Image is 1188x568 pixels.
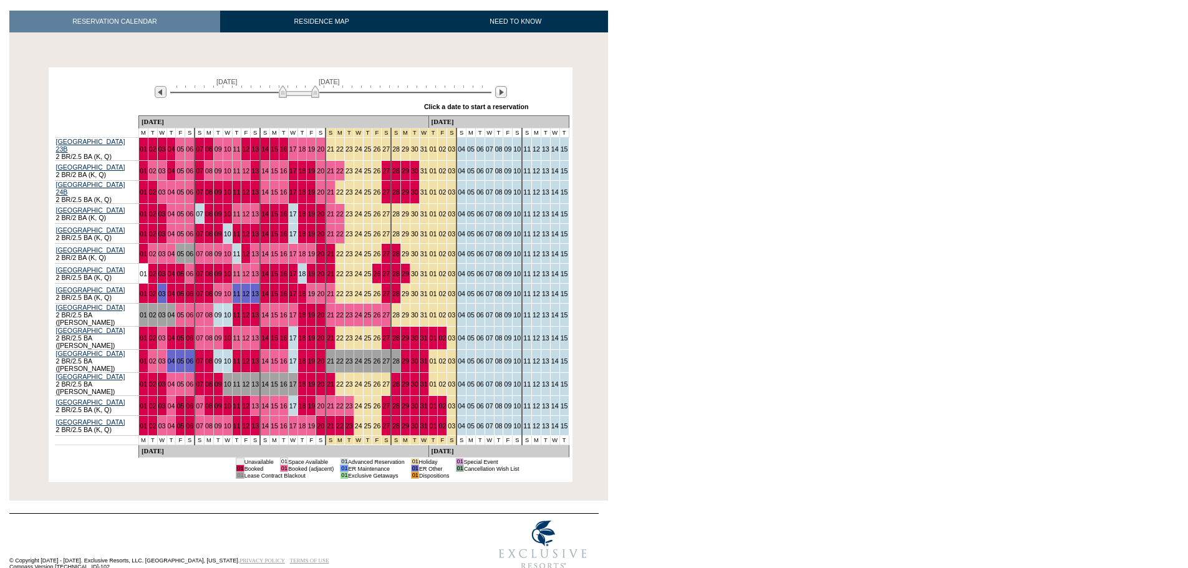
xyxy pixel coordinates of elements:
[448,210,455,218] a: 03
[196,167,203,175] a: 07
[224,270,231,277] a: 10
[233,145,241,153] a: 11
[402,167,409,175] a: 29
[345,230,353,238] a: 23
[542,210,549,218] a: 13
[140,145,147,153] a: 01
[9,11,220,32] a: RESERVATION CALENDAR
[336,145,344,153] a: 22
[233,210,241,218] a: 11
[504,210,511,218] a: 09
[438,230,446,238] a: 02
[242,188,249,196] a: 12
[327,145,334,153] a: 21
[317,210,324,218] a: 20
[458,210,465,218] a: 04
[289,167,297,175] a: 17
[336,167,344,175] a: 22
[261,145,269,153] a: 14
[215,167,222,175] a: 09
[533,250,540,258] a: 12
[251,250,259,258] a: 13
[476,167,484,175] a: 06
[251,188,259,196] a: 13
[420,250,428,258] a: 31
[176,230,184,238] a: 05
[242,250,249,258] a: 12
[458,167,465,175] a: 04
[158,145,166,153] a: 03
[382,210,390,218] a: 27
[176,145,184,153] a: 05
[476,145,484,153] a: 06
[430,145,437,153] a: 01
[196,145,203,153] a: 07
[411,188,418,196] a: 30
[402,145,409,153] a: 29
[382,250,390,258] a: 27
[289,230,297,238] a: 17
[448,167,455,175] a: 03
[533,145,540,153] a: 12
[196,230,203,238] a: 07
[158,188,166,196] a: 03
[392,167,400,175] a: 28
[523,230,531,238] a: 11
[176,210,184,218] a: 05
[551,250,559,258] a: 14
[158,230,166,238] a: 03
[149,188,157,196] a: 02
[542,250,549,258] a: 13
[561,145,568,153] a: 15
[364,145,372,153] a: 25
[196,270,203,277] a: 07
[504,230,511,238] a: 09
[233,230,241,238] a: 11
[336,210,344,218] a: 22
[261,188,269,196] a: 14
[158,250,166,258] a: 03
[392,210,400,218] a: 28
[251,230,259,238] a: 13
[220,11,423,32] a: RESIDENCE MAP
[242,210,249,218] a: 12
[467,210,475,218] a: 05
[382,230,390,238] a: 27
[476,188,484,196] a: 06
[251,210,259,218] a: 13
[523,145,531,153] a: 11
[345,167,353,175] a: 23
[561,250,568,258] a: 15
[420,230,428,238] a: 31
[430,210,437,218] a: 01
[56,181,125,196] a: [GEOGRAPHIC_DATA] 24B
[486,188,493,196] a: 07
[233,188,241,196] a: 11
[56,138,125,153] a: [GEOGRAPHIC_DATA] 23B
[402,210,409,218] a: 29
[289,250,297,258] a: 17
[336,250,344,258] a: 22
[523,210,531,218] a: 11
[233,270,241,277] a: 11
[458,145,465,153] a: 04
[486,250,493,258] a: 07
[551,188,559,196] a: 14
[392,145,400,153] a: 28
[448,250,455,258] a: 03
[382,167,390,175] a: 27
[251,167,259,175] a: 13
[513,210,521,218] a: 10
[168,188,175,196] a: 04
[373,188,380,196] a: 26
[56,226,125,234] a: [GEOGRAPHIC_DATA]
[373,250,380,258] a: 26
[551,230,559,238] a: 14
[205,188,213,196] a: 08
[215,210,222,218] a: 09
[486,230,493,238] a: 07
[411,230,418,238] a: 30
[317,145,324,153] a: 20
[467,167,475,175] a: 05
[224,167,231,175] a: 10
